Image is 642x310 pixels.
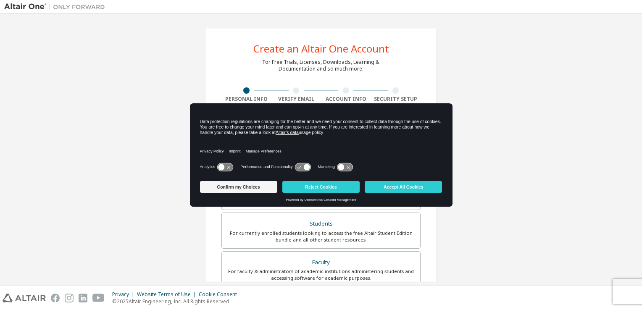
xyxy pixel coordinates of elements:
[79,294,87,302] img: linkedin.svg
[271,96,321,102] div: Verify Email
[227,268,415,281] div: For faculty & administrators of academic institutions administering students and accessing softwa...
[4,3,109,11] img: Altair One
[65,294,74,302] img: instagram.svg
[199,291,242,298] div: Cookie Consent
[227,257,415,268] div: Faculty
[137,291,199,298] div: Website Terms of Use
[263,59,379,72] div: For Free Trials, Licenses, Downloads, Learning & Documentation and so much more.
[112,298,242,305] p: © 2025 Altair Engineering, Inc. All Rights Reserved.
[321,96,371,102] div: Account Info
[371,96,421,102] div: Security Setup
[3,294,46,302] img: altair_logo.svg
[227,218,415,230] div: Students
[92,294,105,302] img: youtube.svg
[253,44,389,54] div: Create an Altair One Account
[227,230,415,243] div: For currently enrolled students looking to access the free Altair Student Edition bundle and all ...
[51,294,60,302] img: facebook.svg
[112,291,137,298] div: Privacy
[221,96,271,102] div: Personal Info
